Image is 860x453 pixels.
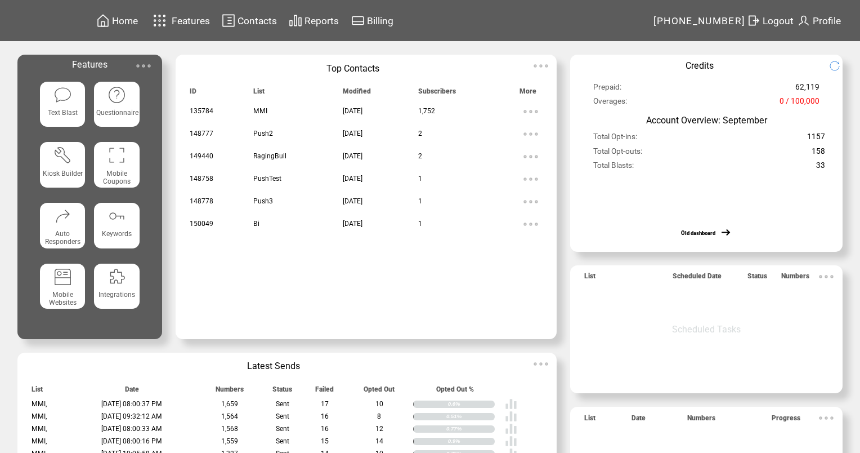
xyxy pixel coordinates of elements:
span: Text Blast [48,109,78,117]
span: Questionnaire [96,109,138,117]
a: Contacts [220,12,279,29]
img: coupons.svg [107,146,126,165]
span: Sent [276,425,289,433]
span: [DATE] [343,107,362,115]
img: contacts.svg [222,14,235,28]
span: Top Contacts [326,63,379,74]
span: Features [72,59,107,70]
img: auto-responders.svg [53,207,72,225]
span: Push3 [253,197,273,205]
img: poll%20-%20white.svg [505,435,517,447]
span: Status [272,385,292,398]
span: 33 [816,161,825,175]
span: [DATE] [343,197,362,205]
span: Status [747,272,767,285]
span: RagingBull [253,152,286,160]
span: More [519,87,536,100]
img: ellypsis.svg [530,353,552,375]
div: 0.51% [446,413,495,420]
img: ellypsis.svg [530,55,552,77]
span: [PHONE_NUMBER] [653,15,746,26]
a: Kiosk Builder [40,142,85,194]
span: Features [172,15,210,26]
span: 14 [375,437,383,445]
div: 0.77% [446,425,495,432]
span: 158 [812,146,825,161]
span: Progress [772,414,800,427]
span: Modified [343,87,371,100]
span: 150049 [190,220,213,228]
img: profile.svg [797,14,810,28]
img: mobile-websites.svg [53,268,72,286]
span: Bi [253,220,259,228]
a: Text Blast [40,82,85,134]
span: [DATE] 08:00:16 PM [101,437,162,445]
span: 62,119 [795,82,819,96]
span: Numbers [216,385,244,398]
span: [DATE] [343,175,362,183]
span: PushTest [253,175,281,183]
span: [DATE] 08:00:37 PM [101,400,162,408]
a: Mobile Coupons [94,142,139,194]
img: ellypsis.svg [519,168,542,190]
a: Home [95,12,140,29]
span: Integrations [98,291,135,299]
span: Mobile Coupons [103,170,131,185]
span: 148777 [190,130,213,137]
span: MMI, [32,425,47,433]
img: keywords.svg [107,207,126,225]
span: Opted Out [364,385,395,398]
span: Total Opt-ins: [593,132,637,146]
span: Logout [763,15,794,26]
span: 1,568 [221,425,238,433]
span: Numbers [687,414,715,427]
span: Total Blasts: [593,161,634,175]
span: List [584,414,595,427]
span: 8 [377,412,381,420]
img: ellypsis.svg [519,190,542,213]
span: 149440 [190,152,213,160]
img: ellypsis.svg [519,213,542,236]
span: Date [125,385,139,398]
span: Sent [276,437,289,445]
span: List [32,385,43,398]
div: 0.9% [448,438,495,445]
img: ellypsis.svg [519,123,542,145]
img: ellypsis.svg [815,265,837,288]
span: [DATE] [343,220,362,228]
span: Opted Out % [436,385,474,398]
span: Overages: [593,96,627,110]
span: Reports [304,15,339,26]
span: Profile [813,15,841,26]
span: Total Opt-outs: [593,146,642,161]
span: Numbers [781,272,809,285]
span: MMI [253,107,267,115]
span: 148758 [190,175,213,183]
span: Home [112,15,138,26]
span: Sent [276,400,289,408]
img: ellypsis.svg [132,55,155,77]
img: ellypsis.svg [519,145,542,168]
span: Keywords [102,230,132,238]
img: questionnaire.svg [107,86,126,104]
a: Old dashboard [681,230,715,236]
span: 1 [418,175,422,183]
img: creidtcard.svg [351,14,365,28]
span: Push2 [253,130,273,137]
a: Features [148,10,212,32]
span: 1,564 [221,412,238,420]
span: 10 [375,400,383,408]
img: chart.svg [289,14,302,28]
span: Failed [315,385,334,398]
span: 2 [418,152,422,160]
span: Subscribers [418,87,456,100]
div: 0.6% [448,401,495,407]
a: Profile [795,12,843,29]
span: MMI, [32,437,47,445]
img: tool%201.svg [53,146,72,165]
span: 148778 [190,197,213,205]
span: 1 [418,220,422,228]
span: 1,752 [418,107,435,115]
a: Keywords [94,203,139,255]
span: [DATE] [343,130,362,137]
